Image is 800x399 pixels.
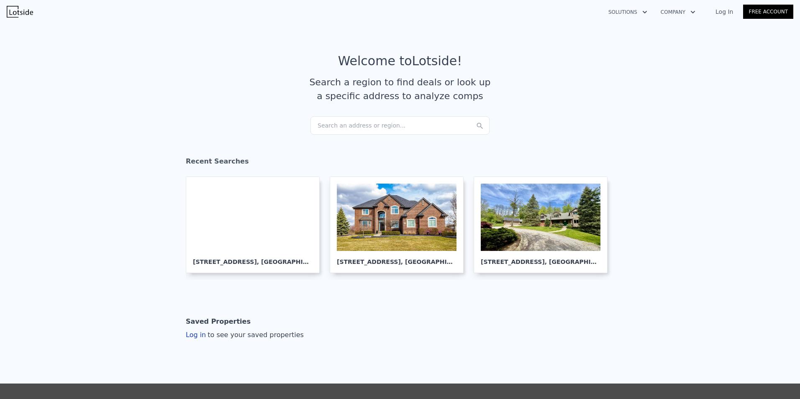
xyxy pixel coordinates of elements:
[186,176,326,273] a: [STREET_ADDRESS], [GEOGRAPHIC_DATA]
[743,5,793,19] a: Free Account
[654,5,702,20] button: Company
[7,6,33,18] img: Lotside
[481,251,600,266] div: [STREET_ADDRESS] , [GEOGRAPHIC_DATA]
[337,251,456,266] div: [STREET_ADDRESS] , [GEOGRAPHIC_DATA]
[193,251,313,266] div: [STREET_ADDRESS] , [GEOGRAPHIC_DATA]
[330,176,470,273] a: [STREET_ADDRESS], [GEOGRAPHIC_DATA]
[474,176,614,273] a: [STREET_ADDRESS], [GEOGRAPHIC_DATA]
[705,8,743,16] a: Log In
[206,331,304,339] span: to see your saved properties
[338,54,462,69] div: Welcome to Lotside !
[186,150,614,176] div: Recent Searches
[310,116,490,135] div: Search an address or region...
[186,330,304,340] div: Log in
[602,5,654,20] button: Solutions
[186,313,251,330] div: Saved Properties
[306,75,494,103] div: Search a region to find deals or look up a specific address to analyze comps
